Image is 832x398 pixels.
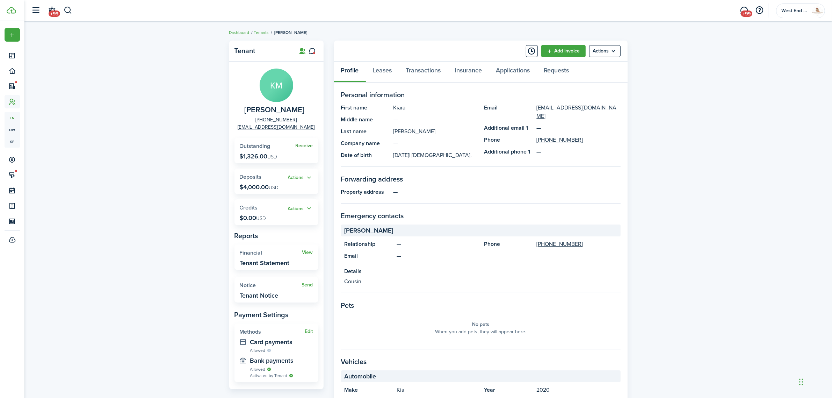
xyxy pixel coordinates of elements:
widget-stats-title: Methods [240,329,305,335]
a: Add invoice [541,45,586,57]
p: $1,326.00 [240,153,277,160]
a: Receive [296,143,313,149]
span: USD [269,184,279,191]
avatar-text: KM [260,69,293,102]
panel-main-description: Cousin [345,277,617,286]
span: West End Property Management [781,8,809,13]
a: [EMAIL_ADDRESS][DOMAIN_NAME] [238,123,315,131]
a: sp [5,136,20,148]
span: Allowed [250,366,266,372]
span: | [DEMOGRAPHIC_DATA]. [410,151,472,159]
a: Messaging [738,2,751,20]
panel-main-description: Kiara [393,104,477,112]
panel-main-title: Tenant [234,47,290,55]
span: +99 [49,10,60,17]
img: TenantCloud [7,7,16,14]
a: Tenants [254,29,269,36]
panel-main-title: Email [345,252,393,260]
panel-main-section-header: Automobile [341,370,621,382]
panel-main-section-title: Vehicles [341,356,621,367]
panel-main-title: Company name [341,139,390,148]
panel-main-section-title: Forwarding address [341,174,621,184]
a: Requests [537,62,576,83]
panel-main-title: Additional phone 1 [484,148,533,156]
widget-stats-title: Notice [240,282,302,289]
a: Send [302,282,313,288]
span: Deposits [240,173,262,181]
a: View [302,250,313,255]
panel-main-description: — [393,139,477,148]
a: [EMAIL_ADDRESS][DOMAIN_NAME] [537,104,621,120]
a: ow [5,124,20,136]
panel-main-title: First name [341,104,390,112]
a: [PHONE_NUMBER] [537,240,583,248]
a: Transactions [399,62,448,83]
panel-main-description: Kia [397,386,477,394]
panel-main-title: Middle name [341,115,390,124]
panel-main-title: Email [484,104,533,120]
span: Outstanding [240,142,270,150]
p: $0.00 [240,214,266,221]
span: USD [256,215,266,222]
button: Open resource center [754,5,766,16]
a: [PHONE_NUMBER] [256,116,297,123]
menu-btn: Actions [589,45,621,57]
a: Insurance [448,62,489,83]
panel-main-section-title: Pets [341,300,621,311]
panel-main-description: [DATE] [393,151,477,159]
panel-main-description: — [397,240,477,248]
span: +99 [741,10,752,17]
panel-main-placeholder-title: No pets [472,321,489,328]
button: Open menu [5,28,20,42]
panel-main-title: Date of birth [341,151,390,159]
button: Edit [305,329,313,334]
button: Search [64,5,72,16]
panel-main-title: Property address [341,188,390,196]
span: [PERSON_NAME] [345,226,393,235]
panel-main-description: — [393,188,621,196]
button: Timeline [526,45,538,57]
panel-main-title: Make [345,386,393,394]
panel-main-title: Last name [341,127,390,136]
a: Notifications [45,2,59,20]
button: Actions [288,205,313,213]
a: Applications [489,62,537,83]
span: Kiara Morris [245,106,305,114]
panel-main-description: [PERSON_NAME] [393,127,477,136]
panel-main-title: Details [345,267,617,276]
span: Allowed [250,347,266,354]
span: Credits [240,204,258,212]
widget-stats-description: Tenant Statement [240,260,290,266]
button: Open sidebar [29,4,43,17]
panel-main-description: — [393,115,477,124]
button: Open menu [288,205,313,213]
panel-main-title: Additional email 1 [484,124,533,132]
span: USD [268,153,277,161]
button: Actions [288,174,313,182]
img: West End Property Management [812,5,823,16]
span: [PERSON_NAME] [275,29,308,36]
panel-main-title: Phone [484,136,533,144]
iframe: Chat Widget [716,322,832,398]
a: Leases [366,62,399,83]
widget-stats-description: Tenant Notice [240,292,278,299]
span: Activated by Tenant [250,372,288,379]
a: tn [5,112,20,124]
panel-main-title: Phone [484,240,533,248]
panel-main-subtitle: Reports [234,230,318,241]
panel-main-description: 2020 [537,386,617,394]
p: $4,000.00 [240,184,279,191]
panel-main-placeholder-description: When you add pets, they will appear here. [435,328,526,335]
div: Drag [799,371,803,392]
panel-main-section-title: Emergency contacts [341,211,621,221]
button: Open menu [288,174,313,182]
a: Dashboard [229,29,249,36]
a: [PHONE_NUMBER] [537,136,583,144]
